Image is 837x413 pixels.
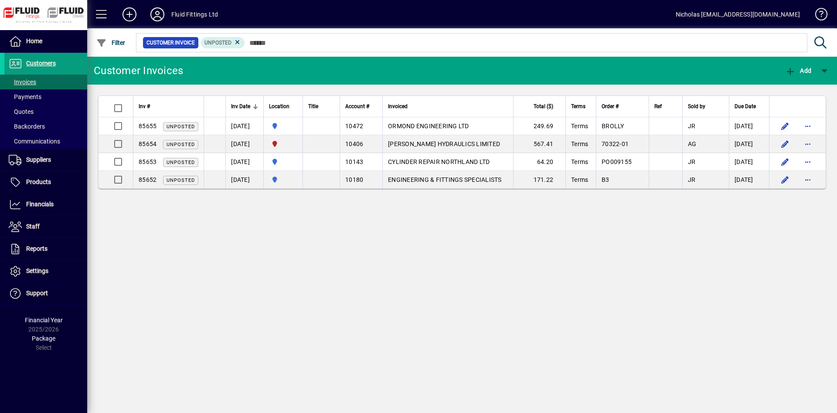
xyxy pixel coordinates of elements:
[94,35,128,51] button: Filter
[778,155,792,169] button: Edit
[26,156,51,163] span: Suppliers
[204,40,231,46] span: Unposted
[345,176,363,183] span: 10180
[729,135,769,153] td: [DATE]
[231,102,258,111] div: Inv Date
[94,64,183,78] div: Customer Invoices
[269,121,297,131] span: AUCKLAND
[571,102,585,111] span: Terms
[801,119,815,133] button: More options
[269,139,297,149] span: FLUID FITTINGS CHRISTCHURCH
[146,38,195,47] span: Customer Invoice
[143,7,171,22] button: Profile
[388,140,500,147] span: [PERSON_NAME] HYDRAULICS LIMITED
[513,171,565,188] td: 171.22
[308,102,334,111] div: Title
[778,173,792,187] button: Edit
[571,158,588,165] span: Terms
[9,138,60,145] span: Communications
[4,216,87,238] a: Staff
[388,176,502,183] span: ENGINEERING & FITTINGS SPECIALISTS
[4,171,87,193] a: Products
[4,238,87,260] a: Reports
[26,290,48,297] span: Support
[729,171,769,188] td: [DATE]
[269,157,297,167] span: AUCKLAND
[729,153,769,171] td: [DATE]
[729,117,769,135] td: [DATE]
[345,102,377,111] div: Account #
[308,102,318,111] span: Title
[534,102,553,111] span: Total ($)
[269,102,297,111] div: Location
[654,102,677,111] div: Ref
[388,102,508,111] div: Invoiced
[4,149,87,171] a: Suppliers
[4,104,87,119] a: Quotes
[167,177,195,183] span: Unposted
[26,245,48,252] span: Reports
[602,102,619,111] span: Order #
[571,123,588,130] span: Terms
[513,153,565,171] td: 64.20
[139,123,157,130] span: 85655
[4,119,87,134] a: Backorders
[602,102,643,111] div: Order #
[96,39,126,46] span: Filter
[9,108,34,115] span: Quotes
[26,60,56,67] span: Customers
[167,124,195,130] span: Unposted
[388,158,490,165] span: CYLINDER REPAIR NORTHLAND LTD
[26,178,51,185] span: Products
[4,134,87,149] a: Communications
[9,93,41,100] span: Payments
[32,335,55,342] span: Package
[801,173,815,187] button: More options
[345,123,363,130] span: 10472
[116,7,143,22] button: Add
[167,160,195,165] span: Unposted
[688,102,724,111] div: Sold by
[139,102,198,111] div: Inv #
[801,137,815,151] button: More options
[688,140,697,147] span: AG
[785,67,811,74] span: Add
[269,175,297,184] span: AUCKLAND
[225,171,263,188] td: [DATE]
[171,7,218,21] div: Fluid Fittings Ltd
[602,140,629,147] span: 70322-01
[9,123,45,130] span: Backorders
[571,176,588,183] span: Terms
[201,37,245,48] mat-chip: Customer Invoice Status: Unposted
[4,260,87,282] a: Settings
[735,102,756,111] span: Due Date
[25,317,63,324] span: Financial Year
[4,31,87,52] a: Home
[139,158,157,165] span: 85653
[167,142,195,147] span: Unposted
[26,201,54,208] span: Financials
[4,283,87,304] a: Support
[778,119,792,133] button: Edit
[139,140,157,147] span: 85654
[801,155,815,169] button: More options
[345,102,369,111] span: Account #
[783,63,813,79] button: Add
[231,102,250,111] span: Inv Date
[654,102,662,111] span: Ref
[26,38,42,44] span: Home
[225,135,263,153] td: [DATE]
[513,135,565,153] td: 567.41
[139,176,157,183] span: 85652
[676,7,800,21] div: Nicholas [EMAIL_ADDRESS][DOMAIN_NAME]
[4,194,87,215] a: Financials
[688,158,696,165] span: JR
[345,140,363,147] span: 10406
[602,158,632,165] span: PO009155
[4,89,87,104] a: Payments
[9,79,36,85] span: Invoices
[269,102,289,111] span: Location
[388,102,408,111] span: Invoiced
[519,102,561,111] div: Total ($)
[735,102,764,111] div: Due Date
